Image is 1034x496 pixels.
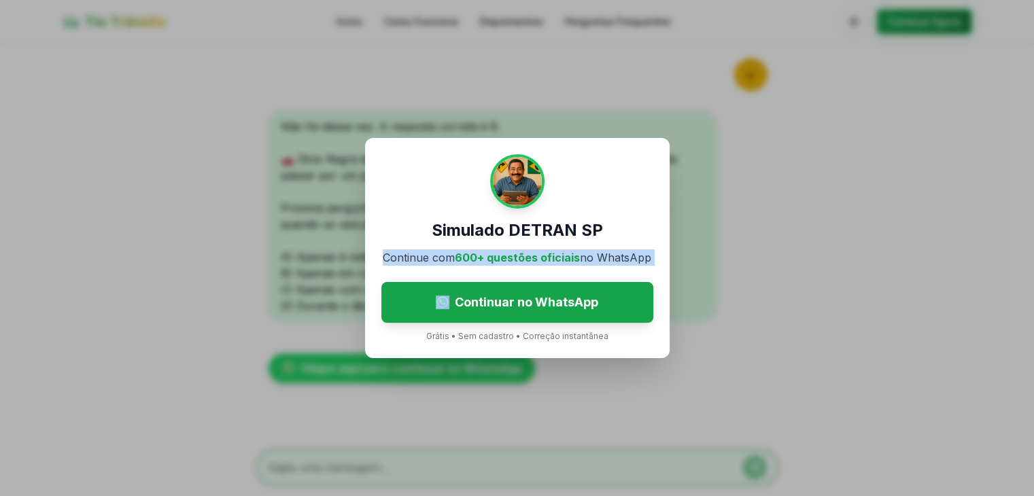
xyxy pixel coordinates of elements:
h3: Simulado DETRAN SP [432,219,603,241]
img: Tio Trânsito [490,154,545,209]
p: Grátis • Sem cadastro • Correção instantânea [426,331,608,342]
span: 600+ questões oficiais [455,251,580,264]
p: Continue com no WhatsApp [383,249,651,266]
span: Continuar no WhatsApp [455,293,598,312]
a: Continuar no WhatsApp [381,282,653,323]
